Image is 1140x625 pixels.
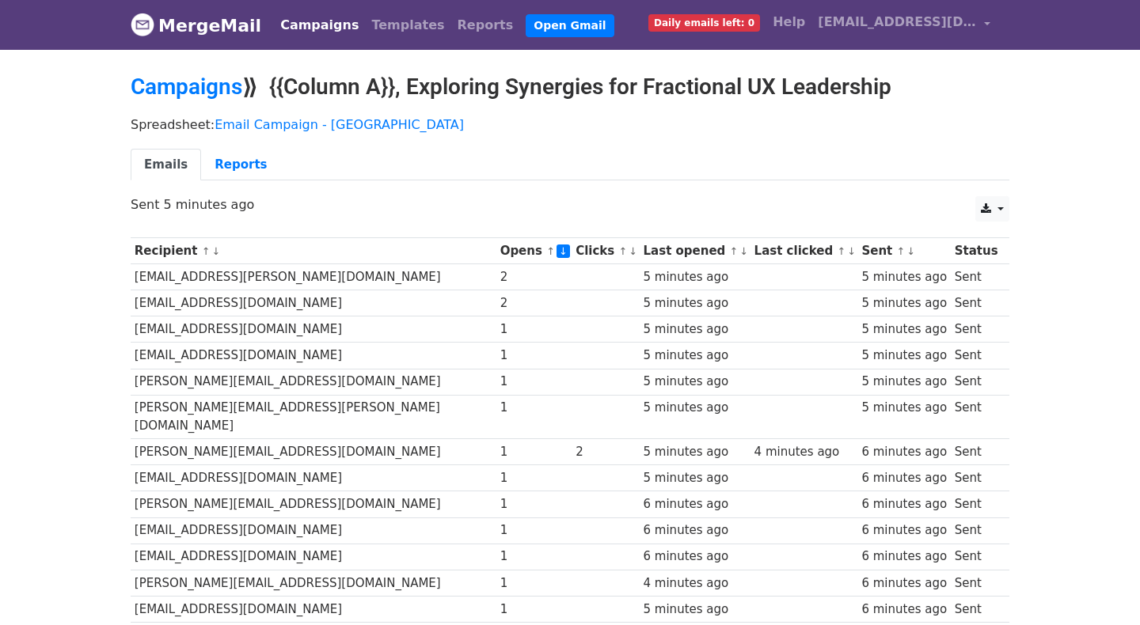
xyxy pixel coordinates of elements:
[500,495,568,513] div: 1
[861,294,947,312] div: 5 minutes ago
[951,343,1001,369] td: Sent
[546,245,555,257] a: ↑
[766,6,811,38] a: Help
[131,465,496,491] td: [EMAIL_ADDRESS][DOMAIN_NAME]
[572,238,639,264] th: Clicks
[642,6,766,38] a: Daily emails left: 0
[500,469,568,487] div: 1
[131,491,496,517] td: [PERSON_NAME][EMAIL_ADDRESS][DOMAIN_NAME]
[951,395,1001,439] td: Sent
[644,547,747,566] div: 6 minutes ago
[951,465,1001,491] td: Sent
[858,238,951,264] th: Sent
[754,443,854,461] div: 4 minutes ago
[861,521,947,540] div: 6 minutes ago
[951,439,1001,465] td: Sent
[861,399,947,417] div: 5 minutes ago
[644,600,747,619] div: 5 minutes ago
[500,443,568,461] div: 1
[131,149,201,181] a: Emails
[861,574,947,593] div: 6 minutes ago
[644,574,747,593] div: 4 minutes ago
[629,245,637,257] a: ↓
[365,9,450,41] a: Templates
[951,290,1001,316] td: Sent
[1061,549,1140,625] iframe: Chat Widget
[131,439,496,465] td: [PERSON_NAME][EMAIL_ADDRESS][DOMAIN_NAME]
[644,399,747,417] div: 5 minutes ago
[644,469,747,487] div: 5 minutes ago
[576,443,636,461] div: 2
[500,521,568,540] div: 1
[131,238,496,264] th: Recipient
[644,347,747,365] div: 5 minutes ago
[861,373,947,391] div: 5 minutes ago
[739,245,748,257] a: ↓
[861,320,947,339] div: 5 minutes ago
[644,268,747,286] div: 5 minutes ago
[131,343,496,369] td: [EMAIL_ADDRESS][DOMAIN_NAME]
[131,74,1009,100] h2: ⟫ {{Column A}}, Exploring Synergies for Fractional UX Leadership
[131,316,496,343] td: [EMAIL_ADDRESS][DOMAIN_NAME]
[861,347,947,365] div: 5 minutes ago
[750,238,858,264] th: Last clicked
[644,443,747,461] div: 5 minutes ago
[201,149,280,181] a: Reports
[131,517,496,544] td: [EMAIL_ADDRESS][DOMAIN_NAME]
[500,547,568,566] div: 1
[131,570,496,596] td: [PERSON_NAME][EMAIL_ADDRESS][DOMAIN_NAME]
[500,294,568,312] div: 2
[500,347,568,365] div: 1
[500,320,568,339] div: 1
[644,495,747,513] div: 6 minutes ago
[640,238,750,264] th: Last opened
[951,544,1001,570] td: Sent
[861,547,947,566] div: 6 minutes ago
[951,570,1001,596] td: Sent
[526,14,614,37] a: Open Gmail
[861,495,947,513] div: 6 minutes ago
[818,13,976,32] span: [EMAIL_ADDRESS][DOMAIN_NAME]
[861,469,947,487] div: 6 minutes ago
[211,245,220,257] a: ↓
[951,596,1001,622] td: Sent
[619,245,628,257] a: ↑
[951,517,1001,544] td: Sent
[131,369,496,395] td: [PERSON_NAME][EMAIL_ADDRESS][DOMAIN_NAME]
[730,245,739,257] a: ↑
[837,245,845,257] a: ↑
[131,264,496,290] td: [EMAIL_ADDRESS][PERSON_NAME][DOMAIN_NAME]
[557,244,570,258] a: ↓
[500,268,568,286] div: 2
[131,13,154,36] img: MergeMail logo
[897,245,906,257] a: ↑
[951,238,1001,264] th: Status
[131,196,1009,213] p: Sent 5 minutes ago
[131,290,496,316] td: [EMAIL_ADDRESS][DOMAIN_NAME]
[906,245,915,257] a: ↓
[951,369,1001,395] td: Sent
[451,9,520,41] a: Reports
[202,245,211,257] a: ↑
[861,600,947,619] div: 6 minutes ago
[131,544,496,570] td: [EMAIL_ADDRESS][DOMAIN_NAME]
[131,596,496,622] td: [EMAIL_ADDRESS][DOMAIN_NAME]
[951,264,1001,290] td: Sent
[274,9,365,41] a: Campaigns
[951,316,1001,343] td: Sent
[861,268,947,286] div: 5 minutes ago
[131,9,261,42] a: MergeMail
[215,117,464,132] a: Email Campaign - [GEOGRAPHIC_DATA]
[811,6,997,44] a: [EMAIL_ADDRESS][DOMAIN_NAME]
[131,116,1009,133] p: Spreadsheet:
[500,600,568,619] div: 1
[951,491,1001,517] td: Sent
[131,74,242,100] a: Campaigns
[648,14,760,32] span: Daily emails left: 0
[644,373,747,391] div: 5 minutes ago
[500,373,568,391] div: 1
[847,245,856,257] a: ↓
[131,395,496,439] td: [PERSON_NAME][EMAIL_ADDRESS][PERSON_NAME][DOMAIN_NAME]
[644,521,747,540] div: 6 minutes ago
